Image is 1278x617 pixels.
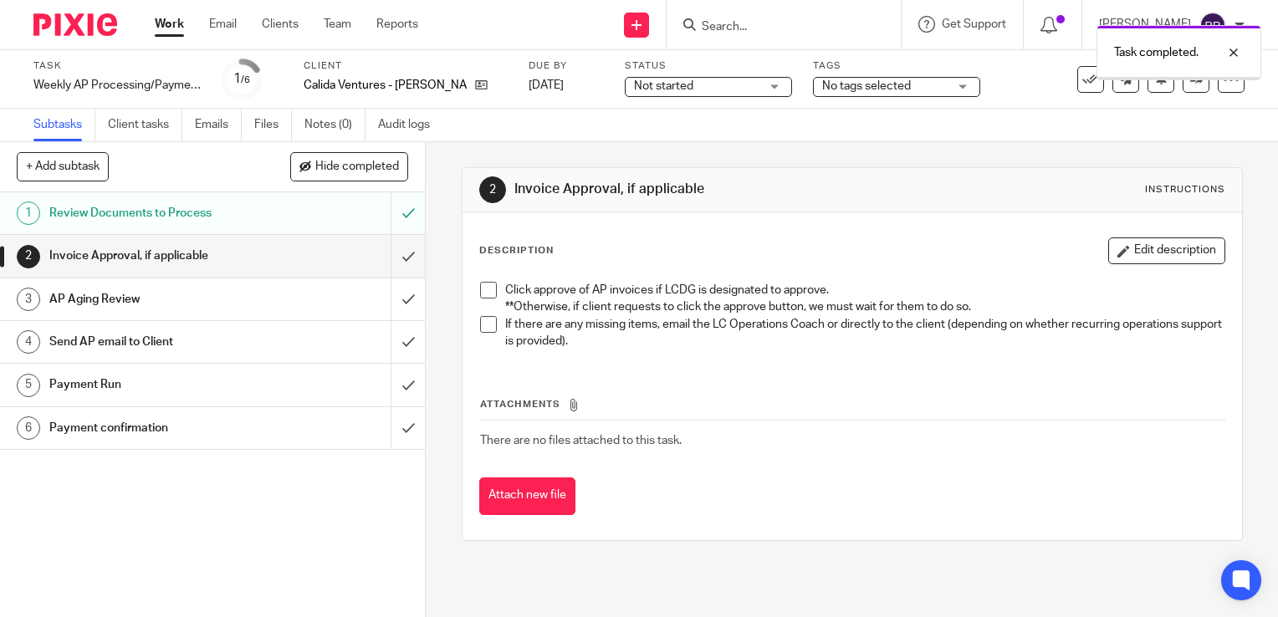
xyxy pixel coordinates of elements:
p: If there are any missing items, email the LC Operations Coach or directly to the client (dependin... [505,316,1224,350]
button: Attach new file [479,477,575,515]
h1: Payment Run [49,372,266,397]
label: Due by [529,59,604,73]
a: Client tasks [108,109,182,141]
p: Calida Ventures - [PERSON_NAME] [304,77,467,94]
h1: AP Aging Review [49,287,266,312]
button: + Add subtask [17,152,109,181]
img: svg%3E [1199,12,1226,38]
p: Click approve of AP invoices if LCDG is designated to approve. [505,282,1224,298]
h1: Invoice Approval, if applicable [514,181,887,198]
div: 1 [233,69,250,89]
div: 4 [17,330,40,354]
a: Emails [195,109,242,141]
p: Task completed. [1114,44,1199,61]
p: **Otherwise, if client requests to click the approve button, we must wait for them to do so. [505,298,1224,315]
span: Not started [634,80,693,92]
span: No tags selected [822,80,911,92]
a: Team [324,16,351,33]
a: Email [209,16,237,33]
h1: Review Documents to Process [49,201,266,226]
div: 5 [17,374,40,397]
div: 1 [17,201,40,225]
h1: Payment confirmation [49,416,266,441]
div: 2 [479,176,506,203]
h1: Send AP email to Client [49,329,266,354]
button: Edit description [1108,237,1225,264]
div: 3 [17,288,40,311]
div: 2 [17,245,40,268]
span: There are no files attached to this task. [480,435,682,446]
button: Hide completed [290,152,408,181]
p: Description [479,244,554,258]
a: Work [155,16,184,33]
a: Audit logs [378,109,442,141]
a: Subtasks [33,109,95,141]
a: Notes (0) [304,109,366,141]
small: /6 [241,75,250,84]
span: Hide completed [315,161,399,174]
a: Clients [262,16,299,33]
h1: Invoice Approval, if applicable [49,243,266,268]
a: Reports [376,16,418,33]
div: Weekly AP Processing/Payment [33,77,201,94]
label: Status [625,59,792,73]
label: Task [33,59,201,73]
label: Client [304,59,508,73]
div: Instructions [1145,183,1225,196]
span: [DATE] [529,79,564,91]
span: Attachments [480,400,560,409]
img: Pixie [33,13,117,36]
div: 6 [17,416,40,440]
a: Files [254,109,292,141]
